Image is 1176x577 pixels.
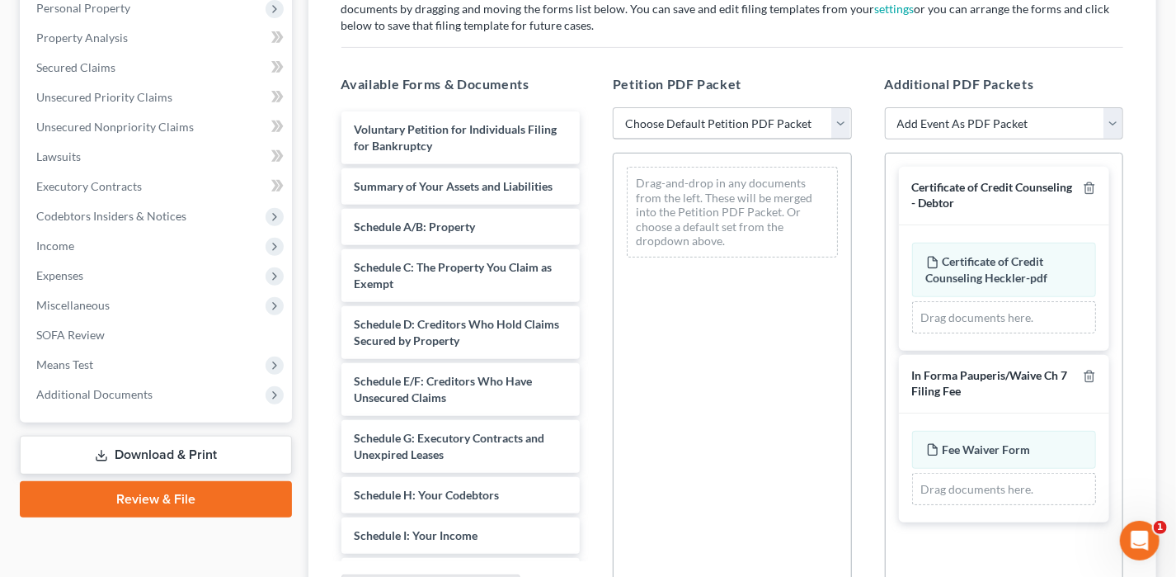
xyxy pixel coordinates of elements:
[36,298,110,312] span: Miscellaneous
[926,254,1048,285] span: Certificate of Credit Counseling Heckler-pdf
[355,431,545,461] span: Schedule G: Executory Contracts and Unexpired Leases
[36,149,81,163] span: Lawsuits
[36,179,142,193] span: Executory Contracts
[36,328,105,342] span: SOFA Review
[36,60,115,74] span: Secured Claims
[355,317,560,348] span: Schedule D: Creditors Who Hold Claims Secured by Property
[1120,521,1160,560] iframe: Intercom live chat
[23,53,292,83] a: Secured Claims
[1154,521,1167,534] span: 1
[885,74,1124,94] h5: Additional PDF Packets
[355,220,476,234] span: Schedule A/B: Property
[36,387,153,401] span: Additional Documents
[36,239,74,253] span: Income
[23,172,292,201] a: Executory Contracts
[23,142,292,172] a: Lawsuits
[912,368,1068,398] span: In Forma Pauperis/Waive Ch 7 Filing Fee
[36,120,194,134] span: Unsecured Nonpriority Claims
[20,436,292,475] a: Download & Print
[355,260,553,291] span: Schedule C: The Property You Claim as Exempt
[23,83,292,112] a: Unsecured Priority Claims
[627,167,838,258] div: Drag-and-drop in any documents from the left. These will be merged into the Petition PDF Packet. ...
[912,473,1097,506] div: Drag documents here.
[912,180,1073,210] span: Certificate of Credit Counseling - Debtor
[36,209,186,223] span: Codebtors Insiders & Notices
[23,320,292,350] a: SOFA Review
[36,31,128,45] span: Property Analysis
[355,122,557,153] span: Voluntary Petition for Individuals Filing for Bankruptcy
[875,2,915,16] a: settings
[912,301,1097,334] div: Drag documents here.
[36,1,130,15] span: Personal Property
[943,442,1031,456] span: Fee Waiver Form
[355,374,533,404] span: Schedule E/F: Creditors Who Have Unsecured Claims
[355,179,553,193] span: Summary of Your Assets and Liabilities
[23,23,292,53] a: Property Analysis
[36,357,93,371] span: Means Test
[613,76,741,92] span: Petition PDF Packet
[36,90,172,104] span: Unsecured Priority Claims
[341,74,581,94] h5: Available Forms & Documents
[23,112,292,142] a: Unsecured Nonpriority Claims
[20,481,292,518] a: Review & File
[36,268,83,282] span: Expenses
[355,488,500,502] span: Schedule H: Your Codebtors
[355,528,478,542] span: Schedule I: Your Income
